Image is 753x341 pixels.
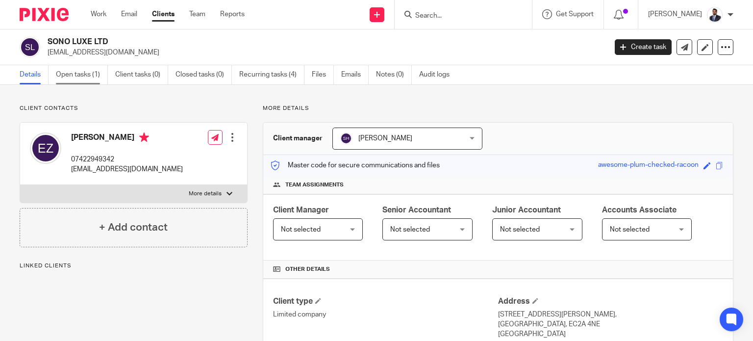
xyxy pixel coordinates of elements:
[598,160,699,171] div: awesome-plum-checked-racoon
[376,65,412,84] a: Notes (0)
[48,37,490,47] h2: SONO LUXE LTD
[273,133,323,143] h3: Client manager
[48,48,600,57] p: [EMAIL_ADDRESS][DOMAIN_NAME]
[419,65,457,84] a: Audit logs
[139,132,149,142] i: Primary
[91,9,106,19] a: Work
[71,155,183,164] p: 07422949342
[152,9,175,19] a: Clients
[239,65,304,84] a: Recurring tasks (4)
[414,12,502,21] input: Search
[500,226,540,233] span: Not selected
[492,206,561,214] span: Junior Accountant
[615,39,672,55] a: Create task
[498,329,723,339] p: [GEOGRAPHIC_DATA]
[20,262,248,270] p: Linked clients
[273,206,329,214] span: Client Manager
[341,65,369,84] a: Emails
[121,9,137,19] a: Email
[358,135,412,142] span: [PERSON_NAME]
[176,65,232,84] a: Closed tasks (0)
[648,9,702,19] p: [PERSON_NAME]
[20,105,248,112] p: Client contacts
[610,226,650,233] span: Not selected
[498,319,723,329] p: [GEOGRAPHIC_DATA], EC2A 4NE
[602,206,677,214] span: Accounts Associate
[273,310,498,319] p: Limited company
[71,164,183,174] p: [EMAIL_ADDRESS][DOMAIN_NAME]
[340,132,352,144] img: svg%3E
[20,8,69,21] img: Pixie
[220,9,245,19] a: Reports
[382,206,451,214] span: Senior Accountant
[707,7,723,23] img: _MG_2399_1.jpg
[56,65,108,84] a: Open tasks (1)
[556,11,594,18] span: Get Support
[20,37,40,57] img: svg%3E
[20,65,49,84] a: Details
[498,296,723,307] h4: Address
[273,296,498,307] h4: Client type
[99,220,168,235] h4: + Add contact
[189,9,205,19] a: Team
[498,310,723,319] p: [STREET_ADDRESS][PERSON_NAME],
[285,265,330,273] span: Other details
[285,181,344,189] span: Team assignments
[189,190,222,198] p: More details
[312,65,334,84] a: Files
[263,105,733,112] p: More details
[71,132,183,145] h4: [PERSON_NAME]
[390,226,430,233] span: Not selected
[115,65,168,84] a: Client tasks (0)
[281,226,321,233] span: Not selected
[271,160,440,170] p: Master code for secure communications and files
[30,132,61,164] img: svg%3E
